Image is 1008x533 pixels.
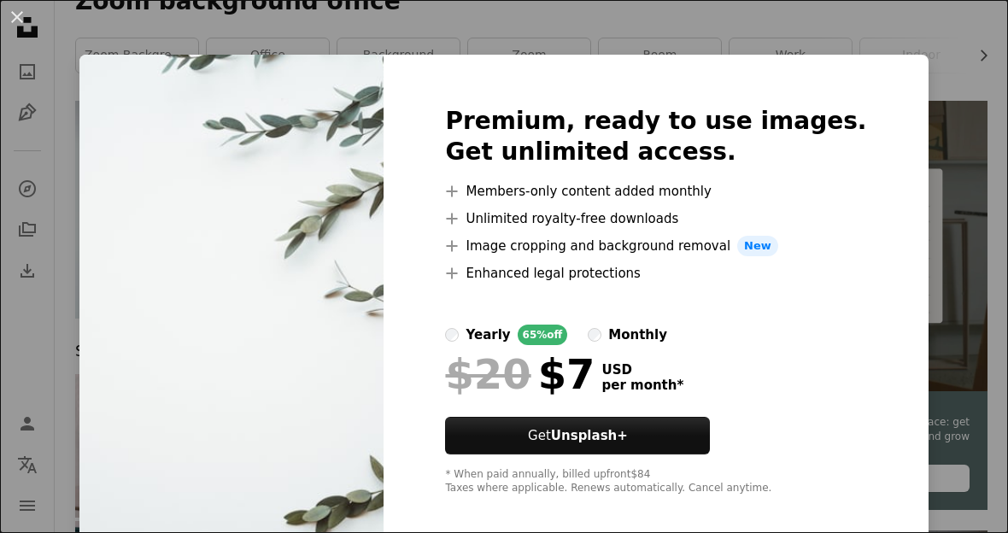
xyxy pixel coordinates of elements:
input: monthly [588,328,601,342]
div: * When paid annually, billed upfront $84 Taxes where applicable. Renews automatically. Cancel any... [445,468,866,495]
li: Members-only content added monthly [445,181,866,202]
button: GetUnsplash+ [445,417,710,454]
div: 65% off [518,325,568,345]
li: Unlimited royalty-free downloads [445,208,866,229]
strong: Unsplash+ [551,428,628,443]
span: New [737,236,778,256]
input: yearly65%off [445,328,459,342]
span: USD [601,362,683,378]
span: per month * [601,378,683,393]
div: monthly [608,325,667,345]
div: $7 [445,352,595,396]
li: Enhanced legal protections [445,263,866,284]
h2: Premium, ready to use images. Get unlimited access. [445,106,866,167]
span: $20 [445,352,530,396]
li: Image cropping and background removal [445,236,866,256]
div: yearly [466,325,510,345]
